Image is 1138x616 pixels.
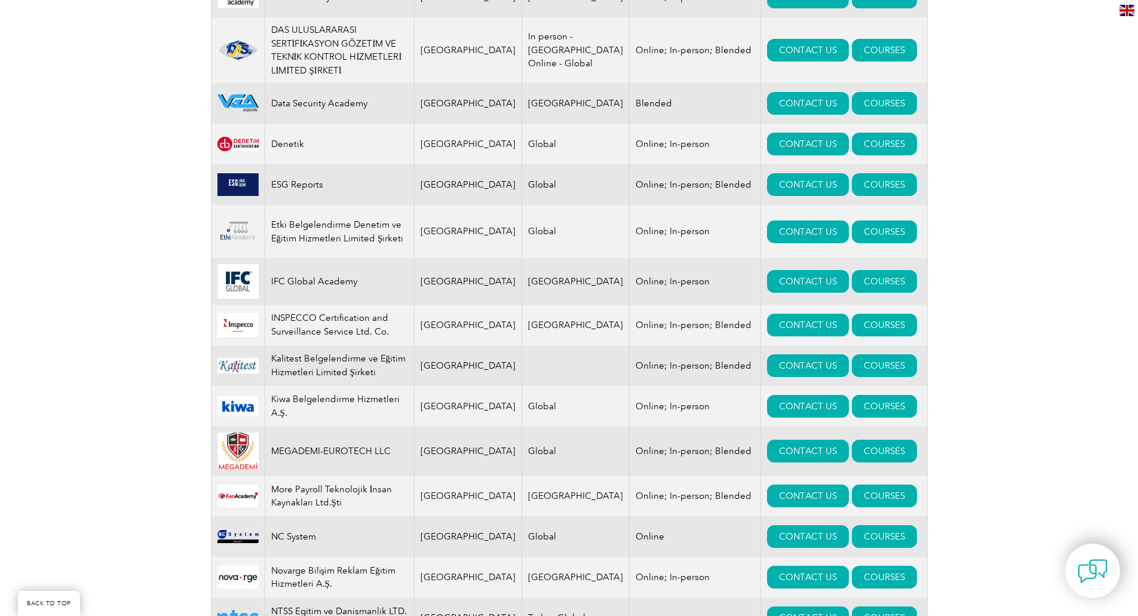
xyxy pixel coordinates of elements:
[852,395,917,418] a: COURSES
[265,557,414,597] td: Novarge Bilişim Reklam Eğitim Hizmetleri A.Ş.
[630,345,761,386] td: Online; In-person; Blended
[852,525,917,548] a: COURSES
[217,566,259,589] img: 57350245-2fe8-ed11-8848-002248156329-logo.jpg
[414,345,522,386] td: [GEOGRAPHIC_DATA]
[414,305,522,345] td: [GEOGRAPHIC_DATA]
[852,92,917,115] a: COURSES
[630,83,761,124] td: Blended
[414,83,522,124] td: [GEOGRAPHIC_DATA]
[217,264,259,299] img: 272251ff-6c35-eb11-a813-000d3a79722d-logo.jpg
[630,427,761,476] td: Online; In-person; Blended
[265,516,414,557] td: NC System
[265,427,414,476] td: MEGADEMI-EUROTECH LLC
[767,133,849,155] a: CONTACT US
[414,516,522,557] td: [GEOGRAPHIC_DATA]
[217,313,259,336] img: e7c6e5fb-486f-eb11-a812-00224815377e-logo.png
[217,39,259,61] img: 1ae26fad-5735-ef11-a316-002248972526-logo.png
[265,476,414,516] td: More Payroll Teknolojik İnsan Kaynakları Ltd.Şti
[852,485,917,507] a: COURSES
[217,433,259,470] img: 6f718c37-9d51-ea11-a813-000d3ae11abd-logo.png
[265,345,414,386] td: Kalitest Belgelendirme ve Eğitim Hizmetleri Limited Şirketi
[767,525,849,548] a: CONTACT US
[265,124,414,164] td: Denetik
[265,83,414,124] td: Data Security Academy
[767,566,849,589] a: CONTACT US
[265,17,414,83] td: DAS ULUSLARARASI SERTİFİKASYON GÖZETİM VE TEKNİK KONTROL HİZMETLERİ LİMİTED ŞİRKETİ
[414,427,522,476] td: [GEOGRAPHIC_DATA]
[852,133,917,155] a: COURSES
[852,314,917,336] a: COURSES
[414,205,522,258] td: [GEOGRAPHIC_DATA]
[217,396,259,416] img: 2fd11573-807e-ea11-a811-000d3ae11abd-logo.jpg
[767,39,849,62] a: CONTACT US
[522,258,630,305] td: [GEOGRAPHIC_DATA]
[217,485,259,507] img: e16a2823-4623-ef11-840a-00224897b20f-logo.png
[1119,5,1134,16] img: en
[522,205,630,258] td: Global
[217,94,259,112] img: 2712ab11-b677-ec11-8d20-002248183cf6-logo.png
[217,137,259,152] img: 387907cc-e628-eb11-a813-000d3a79722d-logo.jpg
[522,17,630,83] td: In person - [GEOGRAPHIC_DATA] Online - Global
[414,17,522,83] td: [GEOGRAPHIC_DATA]
[767,354,849,377] a: CONTACT US
[852,39,917,62] a: COURSES
[630,557,761,597] td: Online; In-person
[265,305,414,345] td: INSPECCO Certification and Surveillance Service Ltd. Co.
[852,354,917,377] a: COURSES
[767,220,849,243] a: CONTACT US
[630,305,761,345] td: Online; In-person; Blended
[852,440,917,462] a: COURSES
[1078,556,1108,586] img: contact-chat.png
[852,173,917,196] a: COURSES
[522,83,630,124] td: [GEOGRAPHIC_DATA]
[767,270,849,293] a: CONTACT US
[630,476,761,516] td: Online; In-person; Blended
[265,386,414,427] td: Kiwa Belgelendirme Hizmetleri A.Ş.
[265,205,414,258] td: Etki Belgelendirme Denetim ve Eğitim Hizmetleri Limited Şirketi
[414,258,522,305] td: [GEOGRAPHIC_DATA]
[522,516,630,557] td: Global
[217,358,259,373] img: ad0bd99a-310e-ef11-9f89-6045bde6fda5-logo.jpg
[767,440,849,462] a: CONTACT US
[414,164,522,205] td: [GEOGRAPHIC_DATA]
[265,258,414,305] td: IFC Global Academy
[767,485,849,507] a: CONTACT US
[630,164,761,205] td: Online; In-person; Blended
[522,427,630,476] td: Global
[522,124,630,164] td: Global
[852,220,917,243] a: COURSES
[630,205,761,258] td: Online; In-person
[522,386,630,427] td: Global
[852,566,917,589] a: COURSES
[217,530,259,543] img: 9e55bf80-85bc-ef11-a72f-00224892eff5-logo.png
[767,173,849,196] a: CONTACT US
[414,476,522,516] td: [GEOGRAPHIC_DATA]
[217,211,259,252] img: 9e2fa28f-829b-ea11-a812-000d3a79722d-logo.png
[522,557,630,597] td: [GEOGRAPHIC_DATA]
[265,164,414,205] td: ESG Reports
[630,258,761,305] td: Online; In-person
[522,476,630,516] td: [GEOGRAPHIC_DATA]
[414,386,522,427] td: [GEOGRAPHIC_DATA]
[767,92,849,115] a: CONTACT US
[630,386,761,427] td: Online; In-person
[852,270,917,293] a: COURSES
[767,314,849,336] a: CONTACT US
[414,557,522,597] td: [GEOGRAPHIC_DATA]
[630,516,761,557] td: Online
[630,17,761,83] td: Online; In-person; Blended
[767,395,849,418] a: CONTACT US
[522,164,630,205] td: Global
[217,173,259,196] img: b30af040-fd5b-f011-bec2-000d3acaf2fb-logo.png
[18,591,80,616] a: BACK TO TOP
[522,305,630,345] td: [GEOGRAPHIC_DATA]
[414,124,522,164] td: [GEOGRAPHIC_DATA]
[630,124,761,164] td: Online; In-person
